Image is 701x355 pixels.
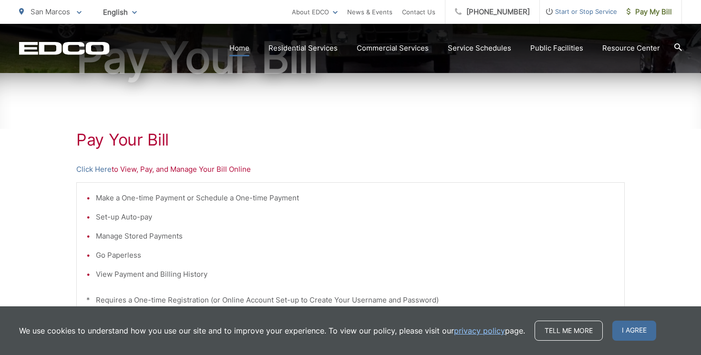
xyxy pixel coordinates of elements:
[268,42,338,54] a: Residential Services
[19,325,525,336] p: We use cookies to understand how you use our site and to improve your experience. To view our pol...
[454,325,505,336] a: privacy policy
[76,164,112,175] a: Click Here
[96,269,615,280] li: View Payment and Billing History
[96,250,615,261] li: Go Paperless
[96,230,615,242] li: Manage Stored Payments
[96,4,144,21] span: English
[19,34,682,82] h1: Pay Your Bill
[530,42,583,54] a: Public Facilities
[76,164,625,175] p: to View, Pay, and Manage Your Bill Online
[347,6,392,18] a: News & Events
[86,294,615,306] p: * Requires a One-time Registration (or Online Account Set-up to Create Your Username and Password)
[76,130,625,149] h1: Pay Your Bill
[602,42,660,54] a: Resource Center
[448,42,511,54] a: Service Schedules
[96,211,615,223] li: Set-up Auto-pay
[627,6,672,18] span: Pay My Bill
[292,6,338,18] a: About EDCO
[229,42,249,54] a: Home
[357,42,429,54] a: Commercial Services
[31,7,70,16] span: San Marcos
[19,42,110,55] a: EDCD logo. Return to the homepage.
[96,192,615,204] li: Make a One-time Payment or Schedule a One-time Payment
[402,6,435,18] a: Contact Us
